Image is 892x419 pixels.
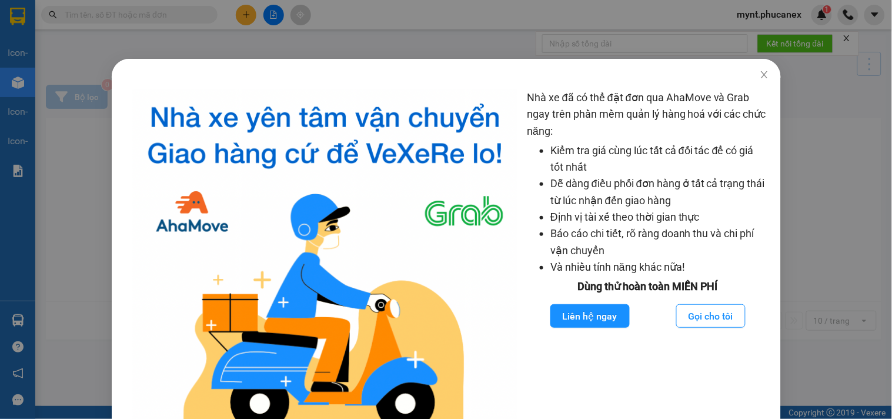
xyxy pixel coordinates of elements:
[689,309,733,324] span: Gọi cho tôi
[550,304,629,328] button: Liên hệ ngay
[562,309,617,324] span: Liên hệ ngay
[550,142,769,176] li: Kiểm tra giá cùng lúc tất cả đối tác để có giá tốt nhất
[747,59,780,92] button: Close
[550,209,769,225] li: Định vị tài xế theo thời gian thực
[550,225,769,259] li: Báo cáo chi tiết, rõ ràng doanh thu và chi phí vận chuyển
[550,175,769,209] li: Dễ dàng điều phối đơn hàng ở tất cả trạng thái từ lúc nhận đến giao hàng
[550,259,769,275] li: Và nhiều tính năng khác nữa!
[676,304,746,328] button: Gọi cho tôi
[527,278,769,295] div: Dùng thử hoàn toàn MIỄN PHÍ
[759,70,769,79] span: close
